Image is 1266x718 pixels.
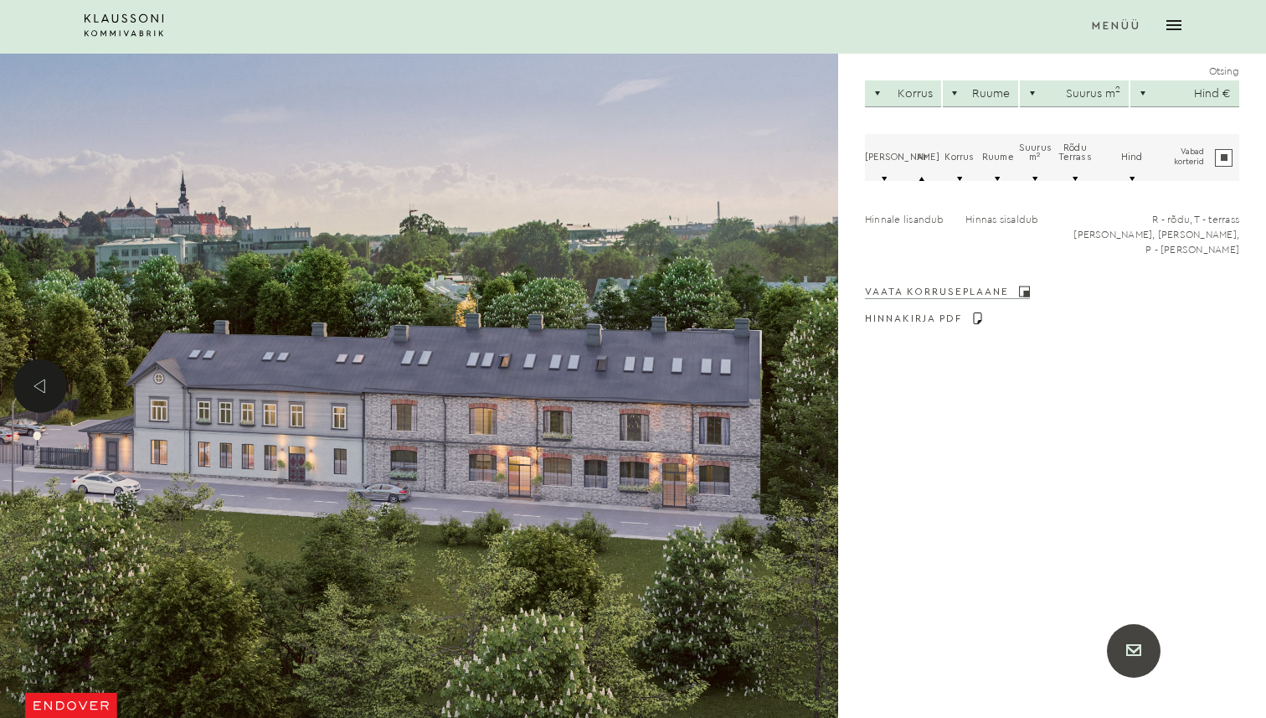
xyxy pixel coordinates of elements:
[972,88,1010,100] div: Ruume
[1066,227,1239,257] div: [PERSON_NAME], [PERSON_NAME], P - [PERSON_NAME]
[1058,152,1091,162] div: Terrass
[865,152,939,162] a: [PERSON_NAME]
[1066,88,1120,100] div: Suurus m
[1155,607,1243,695] iframe: Chatbot
[865,54,1239,80] div: Otsing
[865,214,944,225] span: Hinnale lisandub
[898,88,933,100] div: Korrus
[1160,147,1233,168] label: Vabad korterid
[1121,152,1143,162] a: Hind
[865,313,983,324] a: Hinnakirja PDF
[944,152,974,162] a: Korrus
[1037,151,1041,158] sup: 2
[1194,88,1231,100] div: Hind €
[1016,143,1054,162] a: Suurus m2
[965,214,1038,225] span: Hinnas sisaldub
[865,286,1030,297] a: Vaata korruseplaane
[1092,20,1141,31] div: Menüü
[982,152,1013,162] a: Ruume
[917,152,927,162] a: Nr
[1115,85,1120,94] sup: 2
[1066,212,1239,227] div: R - rõdu, T - terrass
[1058,143,1091,162] a: Rõdu Terrass
[1058,143,1091,152] div: Rõdu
